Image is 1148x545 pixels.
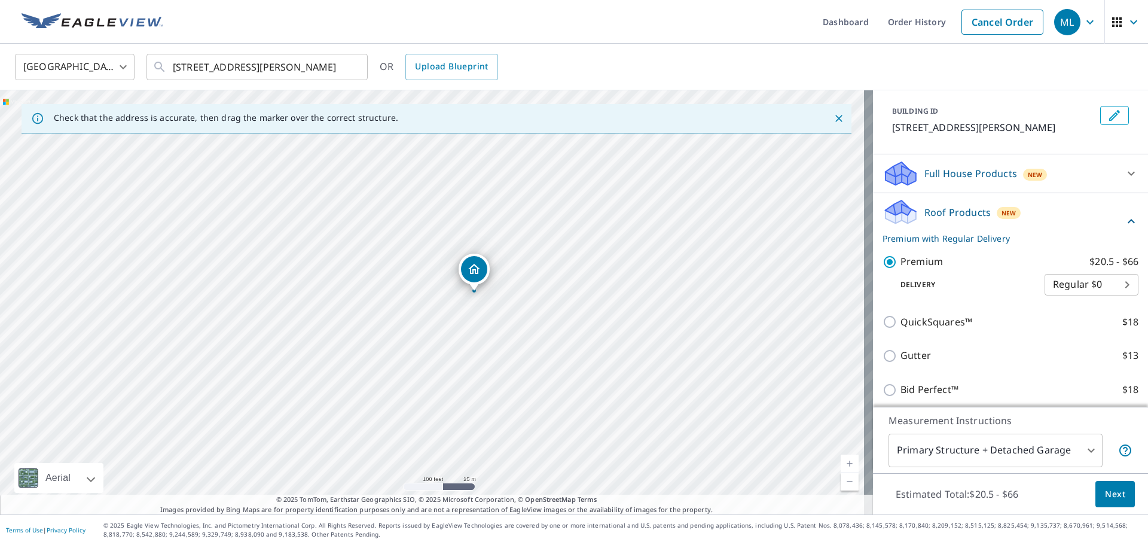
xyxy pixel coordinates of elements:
[1002,208,1016,218] span: New
[14,463,103,493] div: Aerial
[886,481,1028,507] p: Estimated Total: $20.5 - $66
[883,198,1138,245] div: Roof ProductsNewPremium with Regular Delivery
[1122,382,1138,397] p: $18
[15,50,135,84] div: [GEOGRAPHIC_DATA]
[1122,348,1138,363] p: $13
[415,59,488,74] span: Upload Blueprint
[961,10,1043,35] a: Cancel Order
[841,455,859,473] a: Current Level 18, Zoom In
[103,521,1142,539] p: © 2025 Eagle View Technologies, Inc. and Pictometry International Corp. All Rights Reserved. Repo...
[47,526,86,534] a: Privacy Policy
[892,120,1095,135] p: [STREET_ADDRESS][PERSON_NAME]
[380,54,498,80] div: OR
[841,473,859,491] a: Current Level 18, Zoom Out
[1028,170,1043,179] span: New
[1105,487,1125,502] span: Next
[6,526,43,534] a: Terms of Use
[42,463,74,493] div: Aerial
[889,413,1132,428] p: Measurement Instructions
[54,112,398,123] p: Check that the address is accurate, then drag the marker over the correct structure.
[1100,106,1129,125] button: Edit building 1
[525,495,575,504] a: OpenStreetMap
[578,495,597,504] a: Terms
[831,111,847,126] button: Close
[1118,443,1132,458] span: Your report will include the primary structure and a detached garage if one exists.
[900,315,972,330] p: QuickSquares™
[1054,9,1080,35] div: ML
[459,254,490,291] div: Dropped pin, building 1, Residential property, 29 Msu Horse Barn Dr Morehead, KY 40351
[883,232,1124,245] p: Premium with Regular Delivery
[883,159,1138,188] div: Full House ProductsNew
[892,106,938,116] p: BUILDING ID
[900,348,931,363] p: Gutter
[173,50,343,84] input: Search by address or latitude-longitude
[1045,268,1138,302] div: Regular $0
[900,254,943,269] p: Premium
[276,495,597,505] span: © 2025 TomTom, Earthstar Geographics SIO, © 2025 Microsoft Corporation, ©
[889,434,1103,467] div: Primary Structure + Detached Garage
[1122,315,1138,330] p: $18
[6,526,86,534] p: |
[883,279,1045,290] p: Delivery
[1095,481,1135,508] button: Next
[900,382,958,397] p: Bid Perfect™
[924,166,1017,181] p: Full House Products
[22,13,163,31] img: EV Logo
[1089,254,1138,269] p: $20.5 - $66
[405,54,497,80] a: Upload Blueprint
[924,205,991,220] p: Roof Products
